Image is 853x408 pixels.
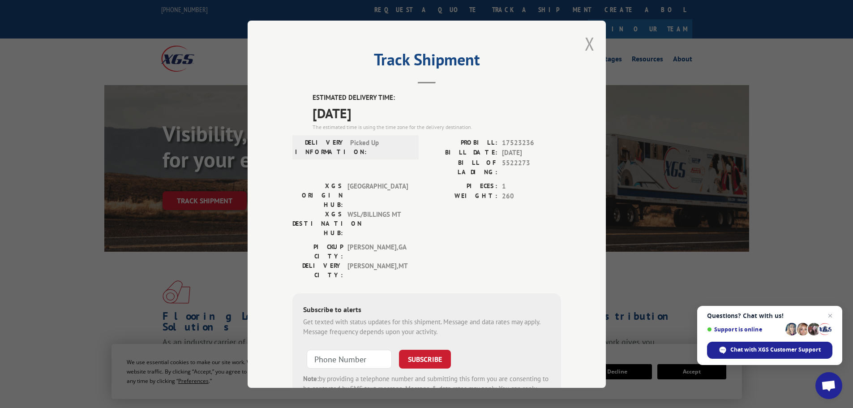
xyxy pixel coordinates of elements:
label: DELIVERY INFORMATION: [295,137,346,156]
span: [PERSON_NAME] , GA [347,242,408,261]
button: SUBSCRIBE [399,349,451,368]
span: 17523236 [502,137,561,148]
span: 1 [502,181,561,191]
span: Close chat [825,310,836,321]
input: Phone Number [307,349,392,368]
label: XGS ORIGIN HUB: [292,181,343,209]
label: PIECES: [427,181,497,191]
div: Chat with XGS Customer Support [707,342,832,359]
span: Picked Up [350,137,411,156]
label: ESTIMATED DELIVERY TIME: [313,93,561,103]
span: WSL/BILLINGS MT [347,209,408,237]
div: by providing a telephone number and submitting this form you are consenting to be contacted by SM... [303,374,550,404]
span: Questions? Chat with us! [707,312,832,319]
div: Open chat [815,372,842,399]
label: BILL OF LADING: [427,158,497,176]
span: 260 [502,191,561,202]
span: Chat with XGS Customer Support [730,346,821,354]
h2: Track Shipment [292,53,561,70]
span: [DATE] [502,148,561,158]
span: [GEOGRAPHIC_DATA] [347,181,408,209]
div: The estimated time is using the time zone for the delivery destination. [313,123,561,131]
button: Close modal [585,32,595,56]
span: [DATE] [313,103,561,123]
span: 5522273 [502,158,561,176]
label: DELIVERY CITY: [292,261,343,279]
label: BILL DATE: [427,148,497,158]
label: WEIGHT: [427,191,497,202]
label: PROBILL: [427,137,497,148]
span: Support is online [707,326,782,333]
span: [PERSON_NAME] , MT [347,261,408,279]
div: Subscribe to alerts [303,304,550,317]
label: PICKUP CITY: [292,242,343,261]
strong: Note: [303,374,319,382]
div: Get texted with status updates for this shipment. Message and data rates may apply. Message frequ... [303,317,550,337]
label: XGS DESTINATION HUB: [292,209,343,237]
